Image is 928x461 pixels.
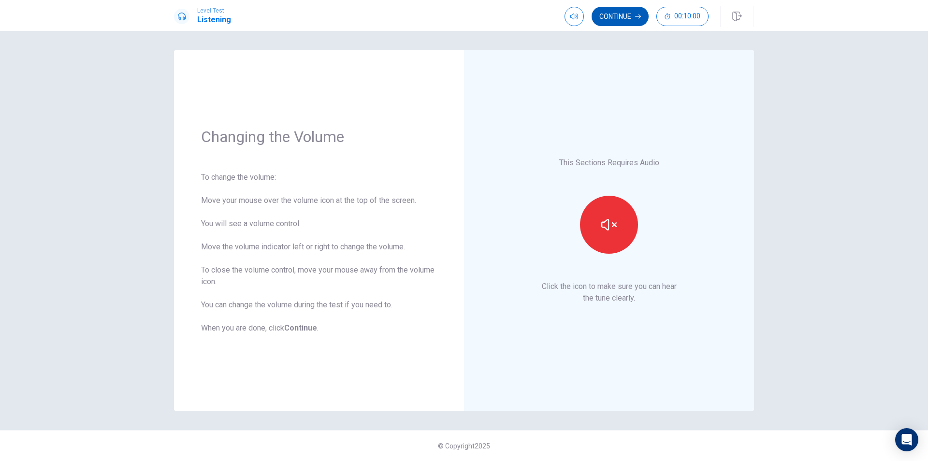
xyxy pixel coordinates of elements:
[656,7,709,26] button: 00:10:00
[284,323,317,332] b: Continue
[201,172,437,334] div: To change the volume: Move your mouse over the volume icon at the top of the screen. You will see...
[895,428,918,451] div: Open Intercom Messenger
[197,7,231,14] span: Level Test
[674,13,700,20] span: 00:10:00
[592,7,649,26] button: Continue
[559,157,659,169] p: This Sections Requires Audio
[542,281,677,304] p: Click the icon to make sure you can hear the tune clearly.
[197,14,231,26] h1: Listening
[201,127,437,146] h1: Changing the Volume
[438,442,490,450] span: © Copyright 2025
